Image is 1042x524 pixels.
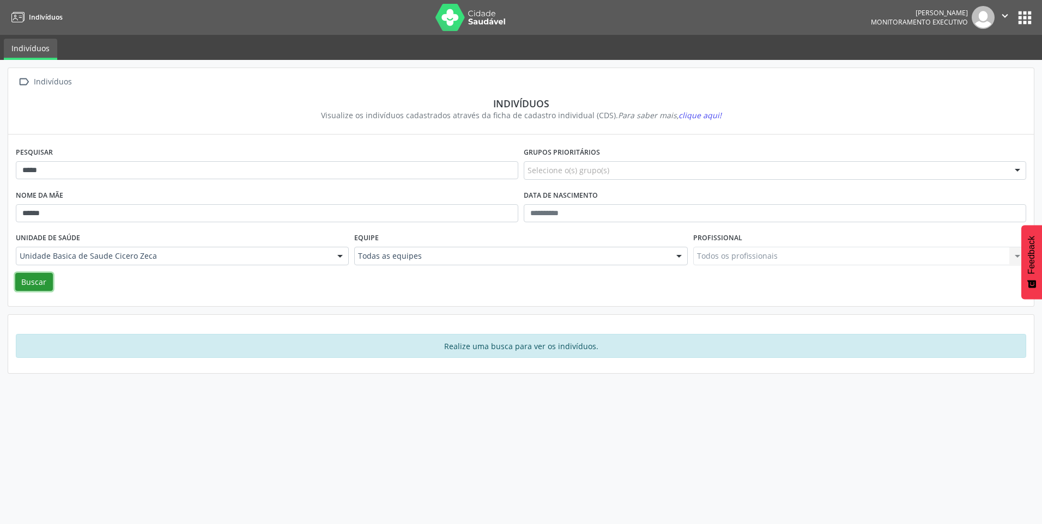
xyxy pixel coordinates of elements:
span: Selecione o(s) grupo(s) [528,164,609,176]
div: Visualize os indivíduos cadastrados através da ficha de cadastro individual (CDS). [23,109,1019,121]
label: Data de nascimento [524,187,598,204]
span: Unidade Basica de Saude Cicero Zeca [20,251,326,261]
div: [PERSON_NAME] [871,8,968,17]
button: Feedback - Mostrar pesquisa [1021,225,1042,299]
img: img [972,6,995,29]
span: Indivíduos [29,13,63,22]
i: Para saber mais, [618,110,722,120]
label: Unidade de saúde [16,230,80,247]
span: Monitoramento Executivo [871,17,968,27]
label: Equipe [354,230,379,247]
div: Realize uma busca para ver os indivíduos. [16,334,1026,358]
i:  [999,10,1011,22]
a: Indivíduos [4,39,57,60]
span: Todas as equipes [358,251,665,261]
span: clique aqui! [678,110,722,120]
a:  Indivíduos [16,74,74,90]
span: Feedback [1027,236,1037,274]
button: apps [1015,8,1034,27]
label: Profissional [693,230,742,247]
div: Indivíduos [23,98,1019,109]
div: Indivíduos [32,74,74,90]
button:  [995,6,1015,29]
label: Nome da mãe [16,187,63,204]
button: Buscar [15,273,53,291]
i:  [16,74,32,90]
label: Grupos prioritários [524,144,600,161]
a: Indivíduos [8,8,63,26]
label: Pesquisar [16,144,53,161]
